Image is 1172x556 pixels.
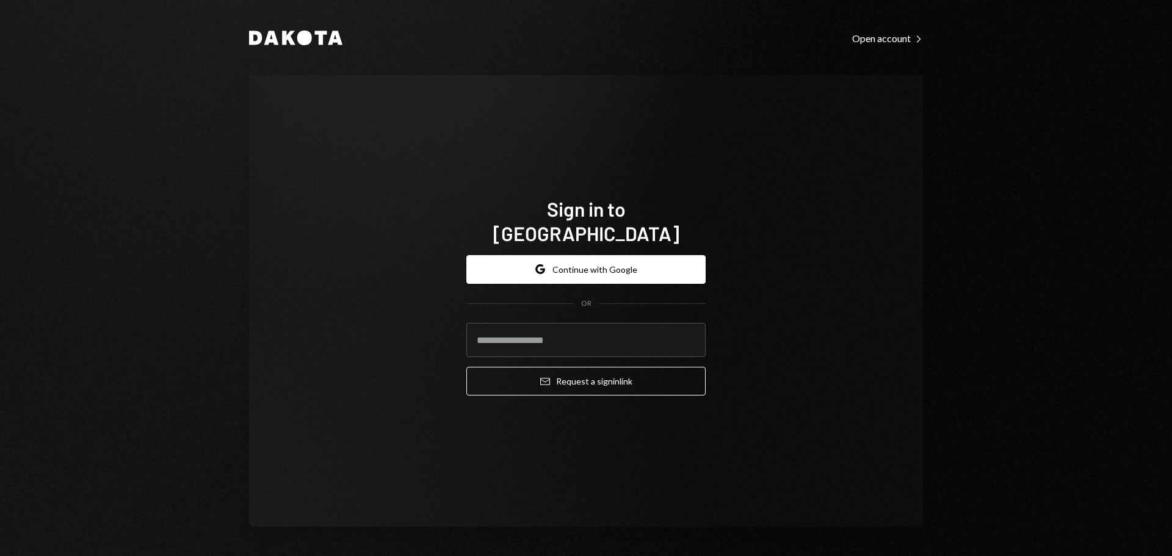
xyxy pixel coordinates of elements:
[852,31,923,45] a: Open account
[581,298,591,309] div: OR
[852,32,923,45] div: Open account
[466,255,706,284] button: Continue with Google
[466,367,706,395] button: Request a signinlink
[466,197,706,245] h1: Sign in to [GEOGRAPHIC_DATA]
